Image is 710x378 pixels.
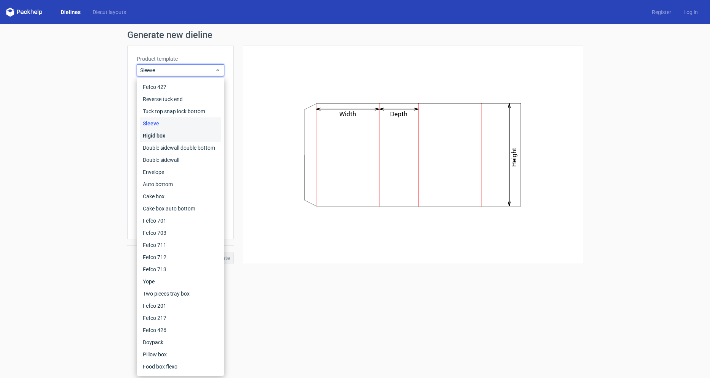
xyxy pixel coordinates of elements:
div: Yope [140,275,221,288]
a: Dielines [55,8,87,16]
a: Register [646,8,677,16]
div: Auto bottom [140,178,221,190]
div: Fefco 217 [140,312,221,324]
div: Cake box auto bottom [140,202,221,215]
div: Fefco 701 [140,215,221,227]
div: Sleeve [140,117,221,130]
div: Food box flexo [140,361,221,373]
div: Two pieces tray box [140,288,221,300]
span: Sleeve [140,66,215,74]
div: Fefco 201 [140,300,221,312]
h1: Generate new dieline [127,30,583,40]
a: Diecut layouts [87,8,132,16]
div: Tuck top snap lock bottom [140,105,221,117]
text: Width [339,110,356,118]
div: Pillow box [140,348,221,361]
a: Log in [677,8,704,16]
text: Depth [390,110,407,118]
div: Fefco 712 [140,251,221,263]
div: Double sidewall [140,154,221,166]
div: Fefco 703 [140,227,221,239]
div: Double sidewall double bottom [140,142,221,154]
label: Product template [137,55,224,63]
div: Doypack [140,336,221,348]
text: Height [510,148,518,167]
div: Rigid box [140,130,221,142]
div: Cake box [140,190,221,202]
div: Fefco 713 [140,263,221,275]
div: Fefco 427 [140,81,221,93]
div: Fefco 426 [140,324,221,336]
div: Envelope [140,166,221,178]
div: Fefco 711 [140,239,221,251]
div: Reverse tuck end [140,93,221,105]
